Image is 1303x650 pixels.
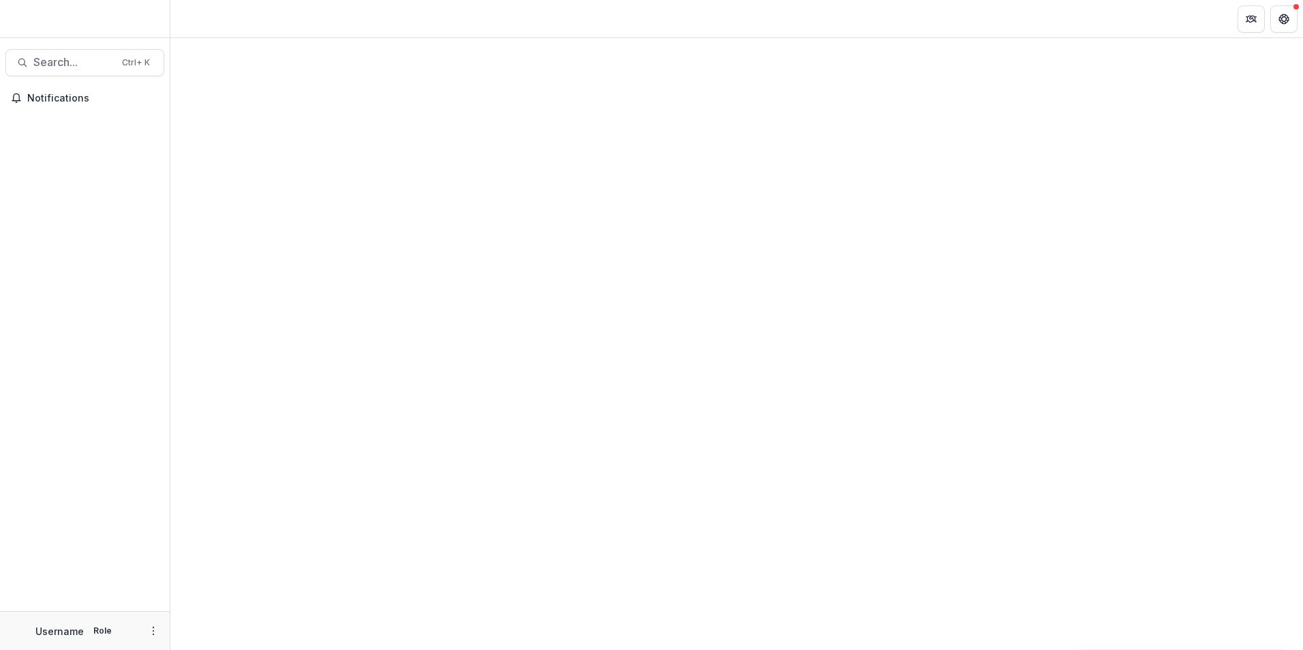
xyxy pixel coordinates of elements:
p: Role [89,625,116,637]
p: Username [35,624,84,638]
span: Search... [33,56,114,69]
nav: breadcrumb [176,9,234,29]
button: Partners [1238,5,1265,33]
div: Ctrl + K [119,55,153,70]
button: Notifications [5,87,164,109]
button: Get Help [1270,5,1298,33]
button: More [145,623,162,639]
span: Notifications [27,93,159,104]
button: Search... [5,49,164,76]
